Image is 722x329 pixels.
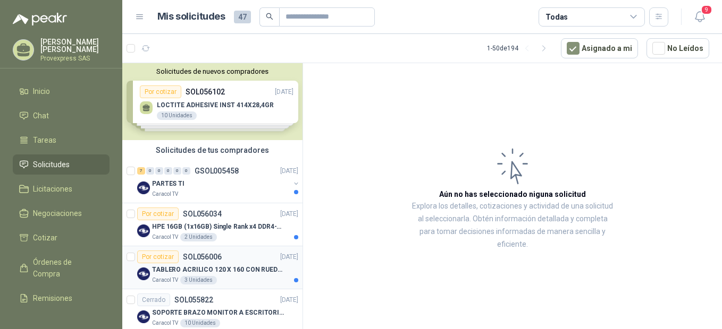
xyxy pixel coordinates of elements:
div: 1 - 50 de 194 [487,40,552,57]
h3: Aún no has seleccionado niguna solicitud [439,188,586,200]
a: Tareas [13,130,110,150]
div: Todas [545,11,568,23]
p: Explora los detalles, cotizaciones y actividad de una solicitud al seleccionarla. Obtén informaci... [409,200,616,251]
span: search [266,13,273,20]
img: Company Logo [137,181,150,194]
button: 9 [690,7,709,27]
span: Tareas [33,134,56,146]
p: SOPORTE BRAZO MONITOR A ESCRITORIO NBF80 [152,308,284,318]
p: Caracol TV [152,233,178,241]
span: Licitaciones [33,183,72,195]
span: Cotizar [33,232,57,244]
p: Caracol TV [152,319,178,327]
div: 2 Unidades [180,233,217,241]
p: SOL056006 [183,253,222,261]
p: [DATE] [280,166,298,176]
p: [DATE] [280,209,298,219]
div: Solicitudes de tus compradores [122,140,303,160]
span: 47 [234,11,251,23]
p: GSOL005458 [195,167,239,175]
div: 0 [164,167,172,175]
p: [PERSON_NAME] [PERSON_NAME] [40,38,110,53]
button: No Leídos [647,38,709,58]
a: Por cotizarSOL056006[DATE] Company LogoTABLERO ACRILICO 120 X 160 CON RUEDASCaracol TV3 Unidades [122,246,303,289]
img: Logo peakr [13,13,67,25]
div: Cerrado [137,293,170,306]
button: Solicitudes de nuevos compradores [127,67,298,75]
span: Inicio [33,85,50,97]
img: Company Logo [137,224,150,237]
img: Company Logo [137,310,150,323]
p: SOL056034 [183,210,222,218]
span: Órdenes de Compra [33,256,99,280]
div: Solicitudes de nuevos compradoresPor cotizarSOL056102[DATE] LOCTITE ADHESIVE INST 414X28,4GR10 Un... [122,63,303,140]
a: Negociaciones [13,203,110,223]
div: 10 Unidades [180,319,220,327]
div: 0 [182,167,190,175]
a: Licitaciones [13,179,110,199]
p: TABLERO ACRILICO 120 X 160 CON RUEDAS [152,265,284,275]
p: Caracol TV [152,190,178,198]
a: 7 0 0 0 0 0 GSOL005458[DATE] Company LogoPARTES TICaracol TV [137,164,300,198]
a: Por cotizarSOL056034[DATE] Company LogoHPE 16GB (1x16GB) Single Rank x4 DDR4-2400Caracol TV2 Unid... [122,203,303,246]
h1: Mis solicitudes [157,9,225,24]
span: 9 [701,5,712,15]
p: [DATE] [280,252,298,262]
div: 7 [137,167,145,175]
span: Solicitudes [33,159,70,170]
a: Solicitudes [13,154,110,175]
div: 0 [146,167,154,175]
button: Asignado a mi [561,38,638,58]
div: 0 [173,167,181,175]
p: Provexpress SAS [40,55,110,62]
a: Remisiones [13,288,110,308]
img: Company Logo [137,267,150,280]
div: 3 Unidades [180,276,217,284]
div: Por cotizar [137,207,179,220]
p: Caracol TV [152,276,178,284]
p: HPE 16GB (1x16GB) Single Rank x4 DDR4-2400 [152,222,284,232]
p: SOL055822 [174,296,213,304]
p: [DATE] [280,295,298,305]
a: Chat [13,106,110,126]
span: Chat [33,110,49,122]
p: PARTES TI [152,179,184,189]
a: Inicio [13,81,110,101]
span: Remisiones [33,292,72,304]
span: Negociaciones [33,207,82,219]
a: Órdenes de Compra [13,252,110,284]
div: Por cotizar [137,250,179,263]
a: Cotizar [13,228,110,248]
div: 0 [155,167,163,175]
